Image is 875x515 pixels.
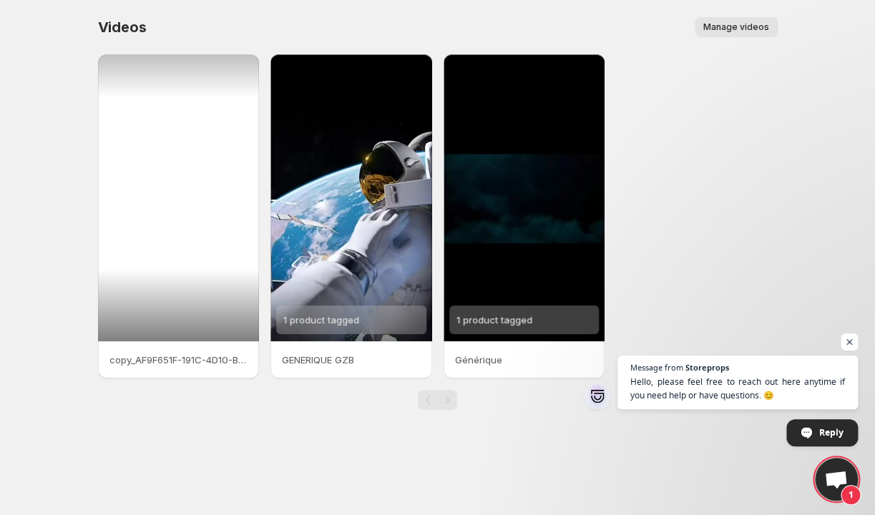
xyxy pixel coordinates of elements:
a: Open chat [815,458,858,501]
nav: Pagination [418,390,457,410]
span: 1 [841,485,861,505]
span: Storeprops [685,363,729,371]
span: Videos [98,19,147,36]
span: Manage videos [703,21,769,33]
p: GENERIQUE GZB [282,353,421,367]
span: 1 product tagged [456,314,532,325]
p: Générique [455,353,594,367]
span: 1 product tagged [283,314,359,325]
span: Reply [819,420,844,445]
span: Message from [630,363,683,371]
button: Manage videos [695,17,778,37]
span: Hello, please feel free to reach out here anytime if you need help or have questions. 😊 [630,375,845,402]
p: copy_AF9F651F-191C-4D10-BEC2-2E11AA87116D [109,353,248,367]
